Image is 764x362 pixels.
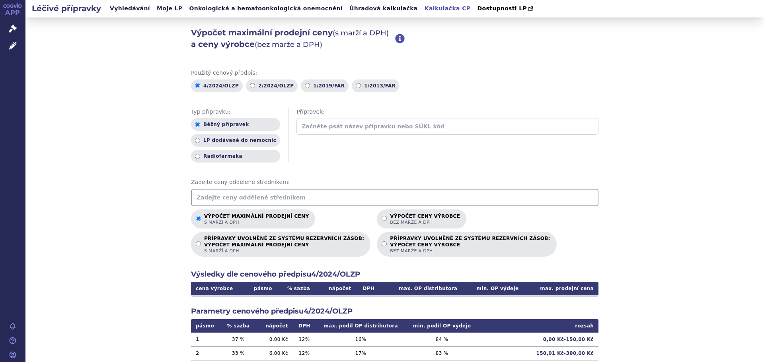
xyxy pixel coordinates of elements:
a: Moje LP [154,3,185,14]
h2: Parametry cenového předpisu 4/2024/OLZP [191,306,598,316]
th: % sazba [221,319,255,333]
td: 37 % [221,333,255,347]
th: pásmo [191,319,221,333]
td: 12 % [293,333,316,347]
a: Úhradová kalkulačka [347,3,420,14]
input: 1/2019/FAR [305,83,310,88]
span: bez marže a DPH [390,219,460,225]
h2: Léčivé přípravky [25,3,107,14]
th: max. OP distributora [381,282,462,295]
th: DPH [293,319,316,333]
td: 1 [191,333,221,347]
strong: VÝPOČET CENY VÝROBCE [390,242,550,248]
a: Onkologická a hematoonkologická onemocnění [187,3,345,14]
input: Začněte psát název přípravku nebo SÚKL kód [296,118,598,135]
input: Výpočet ceny výrobcebez marže a DPH [382,216,387,221]
label: Radiofarmaka [191,150,280,163]
input: PŘÍPRAVKY UVOLNĚNÉ ZE SYSTÉMU REZERVNÍCH ZÁSOB:VÝPOČET CENY VÝROBCEbez marže a DPH [382,241,387,246]
label: LP dodávané do nemocnic [191,134,280,147]
td: 6,00 Kč [255,346,292,360]
label: 4/2024/OLZP [191,79,243,92]
td: 84 % [406,333,478,347]
span: (bez marže a DPH) [255,40,322,49]
p: Výpočet maximální prodejní ceny [204,213,309,225]
td: 33 % [221,346,255,360]
input: 4/2024/OLZP [195,83,200,88]
strong: VÝPOČET MAXIMÁLNÍ PRODEJNÍ CENY [204,242,364,248]
th: max. podíl OP distributora [316,319,405,333]
th: rozsah [478,319,598,333]
td: 12 % [293,346,316,360]
span: (s marží a DPH) [333,29,389,37]
label: Běžný přípravek [191,118,280,131]
span: Typ přípravku: [191,108,280,116]
p: Výpočet ceny výrobce [390,213,460,225]
span: s marží a DPH [204,248,364,254]
td: 83 % [406,346,478,360]
span: bez marže a DPH [390,248,550,254]
td: 150,01 Kč - 300,00 Kč [478,346,598,360]
h2: Výsledky dle cenového předpisu 4/2024/OLZP [191,269,598,279]
input: Běžný přípravek [195,122,200,127]
span: s marží a DPH [204,219,309,225]
th: nápočet [318,282,356,295]
th: % sazba [279,282,318,295]
input: Radiofarmaka [195,154,200,159]
td: 2 [191,346,221,360]
label: 1/2013/FAR [352,79,400,92]
span: Přípravek: [296,108,598,116]
a: Vyhledávání [107,3,152,14]
a: Kalkulačka CP [422,3,473,14]
th: nápočet [255,319,292,333]
th: cena výrobce [191,282,246,295]
th: max. prodejní cena [523,282,598,295]
td: 17 % [316,346,405,360]
th: min. OP výdeje [462,282,523,295]
span: Dostupnosti LP [477,5,527,12]
td: 16 % [316,333,405,347]
input: 1/2013/FAR [356,83,361,88]
label: 2/2024/OLZP [246,79,298,92]
input: 2/2024/OLZP [250,83,255,88]
input: LP dodávané do nemocnic [195,138,200,143]
th: DPH [356,282,382,295]
h2: Výpočet maximální prodejní ceny a ceny výrobce [191,27,395,50]
p: PŘÍPRAVKY UVOLNĚNÉ ZE SYSTÉMU REZERVNÍCH ZÁSOB: [390,236,550,254]
th: pásmo [246,282,279,295]
label: 1/2019/FAR [301,79,349,92]
span: Použitý cenový předpis: [191,69,598,77]
input: Výpočet maximální prodejní cenys marží a DPH [196,216,201,221]
th: min. podíl OP výdeje [406,319,478,333]
td: 0,00 Kč - 150,00 Kč [478,333,598,347]
input: PŘÍPRAVKY UVOLNĚNÉ ZE SYSTÉMU REZERVNÍCH ZÁSOB:VÝPOČET MAXIMÁLNÍ PRODEJNÍ CENYs marží a DPH [196,241,201,246]
span: Zadejte ceny oddělené středníkem: [191,178,598,186]
input: Zadejte ceny oddělené středníkem [191,189,598,206]
p: PŘÍPRAVKY UVOLNĚNÉ ZE SYSTÉMU REZERVNÍCH ZÁSOB: [204,236,364,254]
td: 0,00 Kč [255,333,292,347]
a: Dostupnosti LP [475,3,537,14]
